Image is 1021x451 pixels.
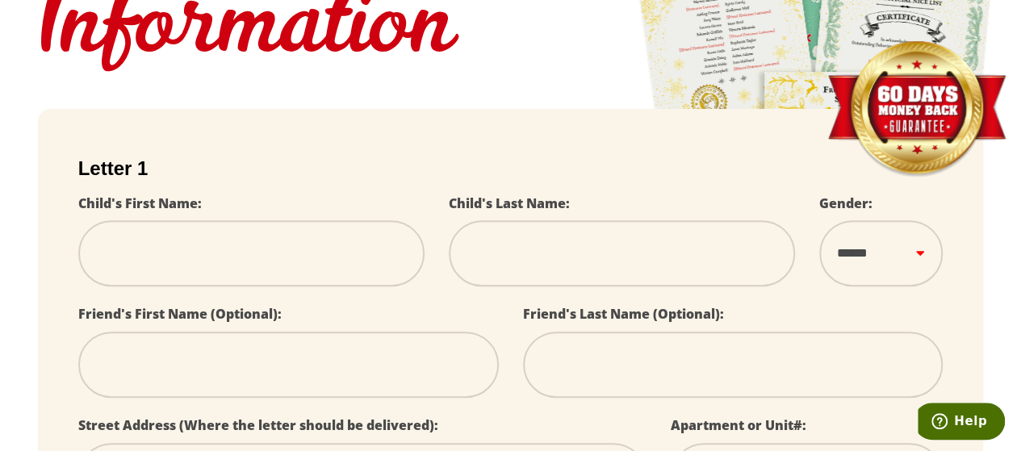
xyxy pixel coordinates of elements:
img: Money Back Guarantee [826,40,1007,178]
label: Gender: [819,194,872,212]
label: Friend's Last Name (Optional): [523,305,724,323]
label: Friend's First Name (Optional): [78,305,282,323]
label: Child's First Name: [78,194,202,212]
h2: Letter 1 [78,157,944,180]
iframe: Opens a widget where you can find more information [918,403,1005,443]
label: Street Address (Where the letter should be delivered): [78,416,438,434]
label: Apartment or Unit#: [671,416,806,434]
label: Child's Last Name: [449,194,570,212]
